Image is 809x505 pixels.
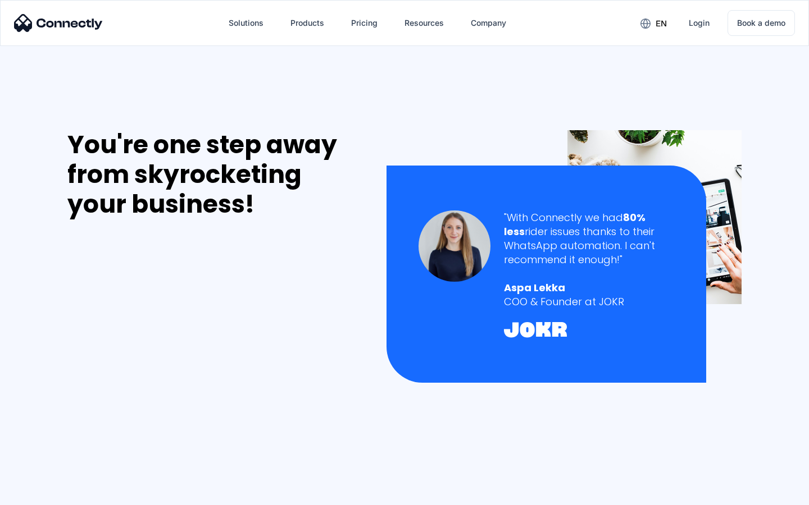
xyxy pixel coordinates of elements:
[404,15,444,31] div: Resources
[342,10,387,36] a: Pricing
[504,210,646,238] strong: 80% less
[290,15,324,31] div: Products
[14,14,103,32] img: Connectly Logo
[504,295,674,309] div: COO & Founder at JOKR
[504,281,565,295] strong: Aspa Lekka
[229,15,263,31] div: Solutions
[67,130,363,219] div: You're one step away from skyrocketing your business!
[504,210,674,267] div: "With Connectly we had rider issues thanks to their WhatsApp automation. I can't recommend it eno...
[11,485,67,501] aside: Language selected: English
[471,15,506,31] div: Company
[67,232,236,490] iframe: Form 0
[689,15,710,31] div: Login
[680,10,719,36] a: Login
[351,15,378,31] div: Pricing
[728,10,795,36] a: Book a demo
[656,16,667,31] div: en
[22,485,67,501] ul: Language list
